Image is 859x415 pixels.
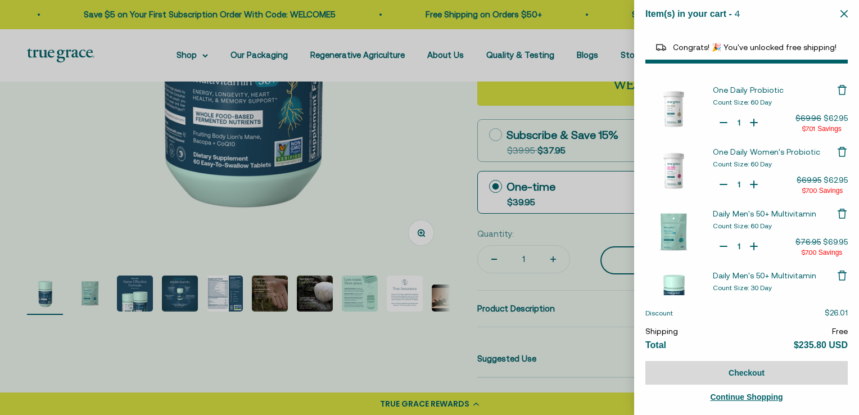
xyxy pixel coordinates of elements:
input: Quantity for One Daily Probiotic [733,117,744,128]
a: Continue Shopping [645,390,848,404]
span: Count Size: 60 Day [713,98,772,106]
input: Quantity for Daily Men's 50+ Multivitamin [733,241,744,252]
span: Savings [819,187,843,195]
span: Savings [819,249,843,256]
span: Discount [645,309,673,317]
span: $62.95 [824,175,848,184]
span: Count Size: 60 Day [713,160,772,168]
span: Continue Shopping [710,393,783,402]
span: Daily Men's 50+ Multivitamin [713,209,816,218]
a: One Daily Women's Probiotic [713,146,837,157]
img: Daily Men&#39;s 50+ Multivitamin - 30 Day [645,266,702,322]
span: $69.95 [823,237,848,246]
img: One Daily Probiotic - 60 Day [645,80,702,137]
button: Remove Daily Men's 50+ Multivitamin [837,208,848,219]
span: $7.00 [802,187,817,195]
span: $7.00 [801,249,816,256]
button: Remove Daily Men's 50+ Multivitamin [837,270,848,281]
button: Remove One Daily Probiotic [837,84,848,96]
img: Reward bar icon image [654,40,668,54]
button: Remove One Daily Women's Probiotic [837,146,848,157]
span: Total [645,340,666,350]
span: Count Size: 30 Day [713,284,772,292]
span: Count Size: 60 Day [713,222,772,230]
span: Congrats! 🎉 You've unlocked free shipping! [673,43,837,52]
span: Free [832,327,848,336]
span: Shipping [645,327,678,336]
a: One Daily Probiotic [713,84,837,96]
span: $26.01 [825,308,848,317]
a: Daily Men's 50+ Multivitamin [713,270,837,281]
button: Close [840,8,848,19]
span: Daily Men's 50+ Multivitamin [713,271,816,280]
input: Quantity for One Daily Women's Probiotic [733,179,744,190]
span: $69.96 [795,114,821,123]
span: 4 [734,8,740,19]
span: $69.95 [797,175,821,184]
img: Daily Men&#39;s 50+ Multivitamin - 60 Day [645,204,702,260]
span: One Daily Women's Probiotic [713,147,820,156]
span: One Daily Probiotic [713,85,784,94]
span: $235.80 USD [794,340,848,350]
img: One Daily Women&#39;s Probiotic - 60 Day [645,142,702,199]
span: $62.95 [824,114,848,123]
a: Daily Men's 50+ Multivitamin [713,208,837,219]
span: Item(s) in your cart - [645,9,732,19]
button: Checkout [645,361,848,385]
span: $76.95 [795,237,821,246]
span: $7.01 [802,125,815,133]
span: Savings [817,125,842,133]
